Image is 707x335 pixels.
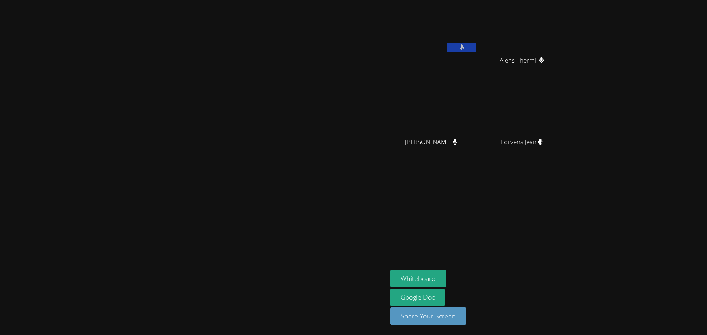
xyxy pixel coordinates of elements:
span: Alens Thermil [500,55,544,66]
span: [PERSON_NAME] [405,137,458,147]
span: Lorvens Jean [501,137,543,147]
button: Whiteboard [390,270,446,287]
button: Share Your Screen [390,307,466,325]
a: Google Doc [390,289,445,306]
